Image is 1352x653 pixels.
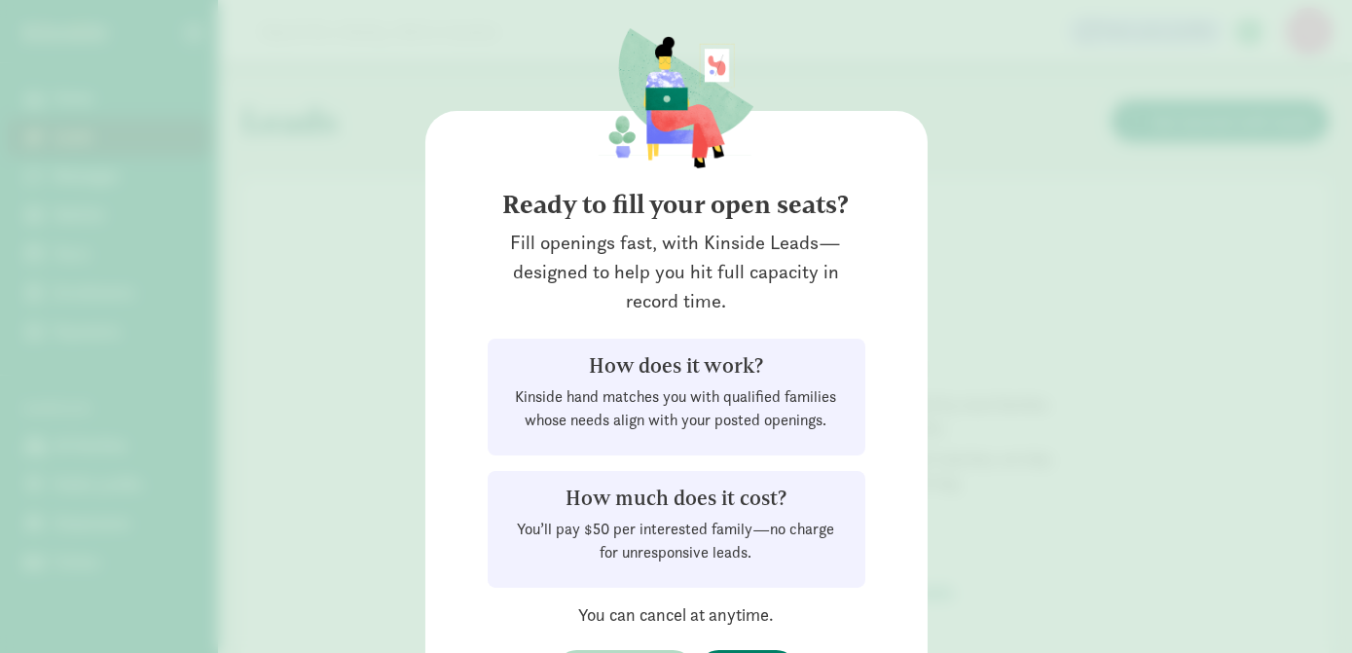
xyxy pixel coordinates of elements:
[457,189,896,220] h4: Ready to fill your open seats?
[1255,560,1352,653] iframe: Chat Widget
[457,228,896,315] div: Fill openings fast, with Kinside Leads—designed to help you hit full capacity in record time.
[488,603,865,627] p: You can cancel at anytime.
[511,487,842,510] h5: How much does it cost?
[511,518,842,564] p: You’ll pay $50 per interested family—no charge for unresponsive leads.
[511,385,842,432] p: Kinside hand matches you with qualified families whose needs align with your posted openings.
[511,354,842,378] h5: How does it work?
